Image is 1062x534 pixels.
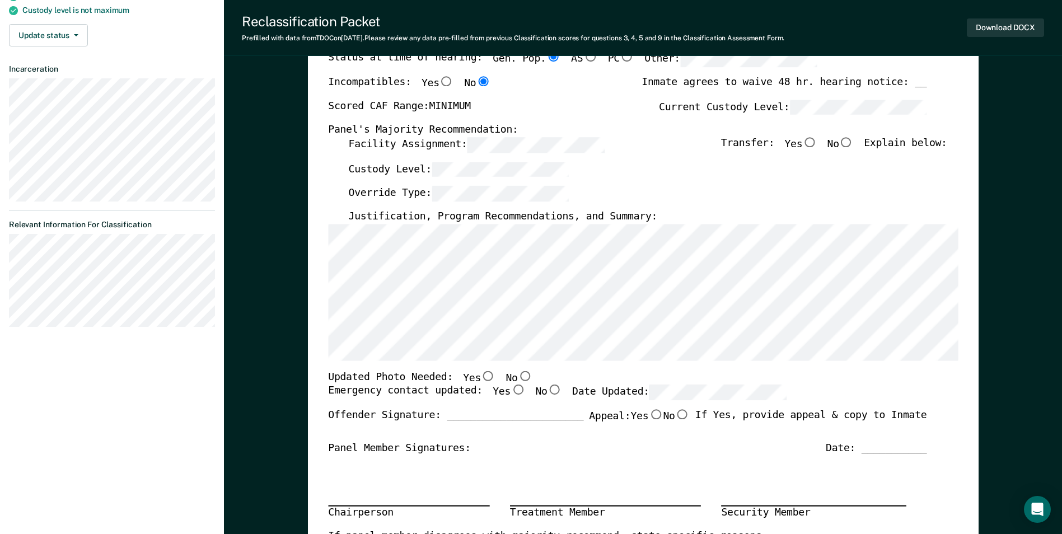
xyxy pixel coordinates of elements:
dt: Incarceration [9,64,215,74]
label: Yes [463,371,495,385]
input: Other: [680,51,817,67]
div: Open Intercom Messenger [1024,496,1051,523]
div: Transfer: Explain below: [721,137,947,162]
label: No [464,76,490,91]
div: Status at time of hearing: [328,51,817,76]
div: Inmate agrees to waive 48 hr. hearing notice: __ [642,76,927,100]
label: Gen. Pop. [493,51,561,67]
input: No [476,76,490,86]
label: No [827,137,853,153]
input: No [547,385,562,395]
input: Yes [648,409,663,419]
label: Yes [493,385,525,401]
div: Panel Member Signatures: [328,442,471,455]
div: Incompatibles: [328,76,490,100]
label: No [535,385,562,401]
label: Other: [644,51,817,67]
input: Date Updated: [649,385,787,401]
label: Current Custody Level: [659,100,927,115]
div: Date: ___________ [826,442,927,455]
input: Custody Level: [432,162,569,177]
label: Date Updated: [572,385,787,401]
div: Emergency contact updated: [328,385,787,410]
input: Gen. Pop. [546,51,560,62]
label: Justification, Program Recommendations, and Summary: [348,210,657,224]
label: Yes [630,409,663,424]
input: Yes [511,385,525,395]
div: Updated Photo Needed: [328,371,532,385]
div: Custody level is not [22,6,215,15]
input: Override Type: [432,186,569,202]
div: Chairperson [328,506,489,521]
div: Prefilled with data from TDOC on [DATE] . Please review any data pre-filled from previous Classif... [242,34,784,42]
div: Reclassification Packet [242,13,784,30]
input: Yes [802,137,817,147]
input: AS [583,51,597,62]
label: AS [571,51,597,67]
input: Yes [439,76,453,86]
input: PC [620,51,634,62]
input: No [839,137,854,147]
label: Yes [422,76,454,91]
button: Update status [9,24,88,46]
label: No [663,409,689,424]
input: Yes [481,371,495,381]
dt: Relevant Information For Classification [9,220,215,229]
label: Facility Assignment: [348,137,604,153]
input: No [675,409,689,419]
div: Security Member [721,506,906,521]
span: maximum [94,6,129,15]
label: Yes [784,137,817,153]
div: Treatment Member [510,506,701,521]
input: No [517,371,532,381]
label: Custody Level: [348,162,569,177]
input: Facility Assignment: [467,137,604,153]
label: Override Type: [348,186,569,202]
div: Panel's Majority Recommendation: [328,124,927,138]
input: Current Custody Level: [789,100,927,115]
label: Appeal: [589,409,690,433]
label: No [506,371,532,385]
label: PC [607,51,634,67]
button: Download DOCX [967,18,1044,37]
div: Offender Signature: _______________________ If Yes, provide appeal & copy to Inmate [328,409,927,442]
label: Scored CAF Range: MINIMUM [328,100,471,115]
